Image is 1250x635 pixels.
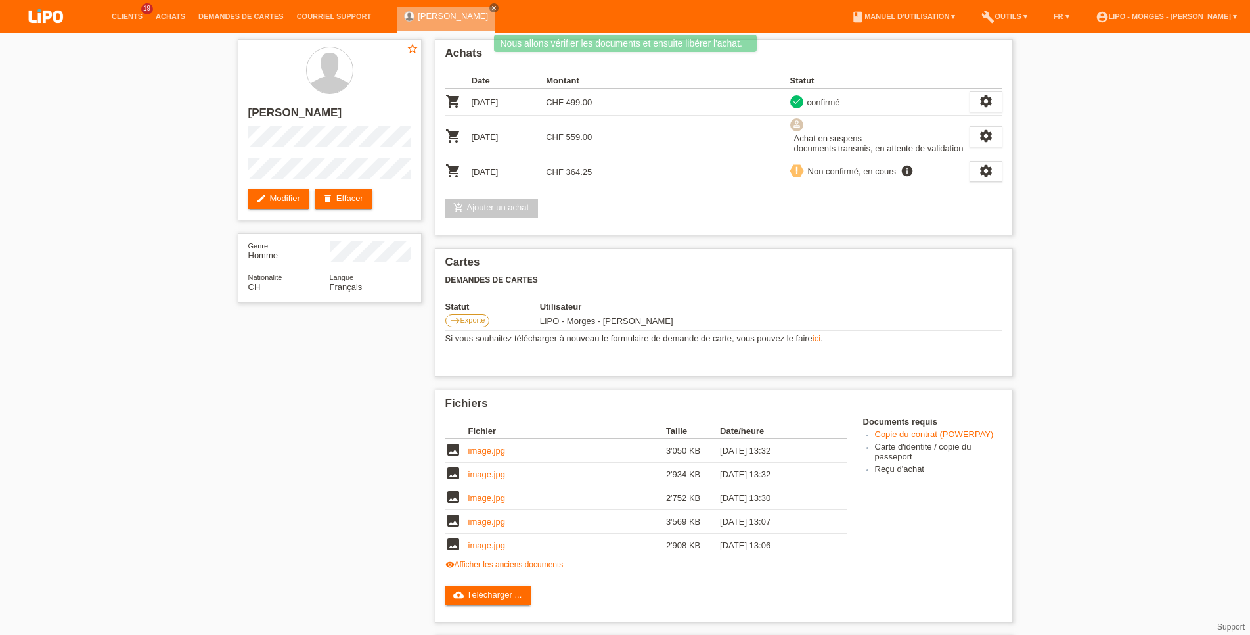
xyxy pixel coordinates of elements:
a: deleteEffacer [315,189,372,209]
h4: Documents requis [863,417,1002,427]
span: Nationalité [248,273,282,281]
td: [DATE] 13:06 [720,534,828,557]
a: buildOutils ▾ [975,12,1033,20]
a: editModifier [248,189,309,209]
i: image [445,465,461,481]
i: image [445,442,461,458]
a: image.jpg [468,446,505,456]
span: Langue [330,273,354,281]
i: info [899,164,915,177]
i: add_shopping_cart [453,202,464,213]
td: 2'752 KB [666,486,720,510]
a: image.jpg [468,493,505,503]
i: image [445,536,461,552]
a: Achats [149,12,192,20]
span: Genre [248,242,269,250]
i: east [450,316,460,326]
i: POSP00028598 [445,128,461,144]
a: account_circleLIPO - Morges - [PERSON_NAME] ▾ [1089,12,1243,20]
a: [PERSON_NAME] [418,11,488,21]
i: close [491,5,497,11]
span: Suisse [248,282,261,292]
a: FR ▾ [1047,12,1076,20]
i: account_circle [1096,11,1109,24]
h2: [PERSON_NAME] [248,106,411,126]
a: Copie du contrat (POWERPAY) [875,429,994,439]
td: [DATE] [472,158,547,185]
h3: Demandes de cartes [445,275,1002,285]
div: Non confirmé, en cours [804,164,896,178]
a: close [489,3,499,12]
a: image.jpg [468,540,505,550]
a: Clients [105,12,149,20]
td: CHF 364.25 [546,158,621,185]
i: settings [979,94,993,108]
span: 19 [141,3,153,14]
th: Montant [546,73,621,89]
td: [DATE] 13:32 [720,463,828,486]
td: [DATE] 13:32 [720,439,828,463]
a: bookManuel d’utilisation ▾ [845,12,962,20]
h2: Cartes [445,256,1002,275]
td: Si vous souhaitez télécharger à nouveau le formulaire de demande de carte, vous pouvez le faire . [445,331,1002,346]
div: Nous allons vérifier les documents et ensuite libérer l'achat. [494,35,757,52]
i: settings [979,164,993,178]
i: image [445,489,461,505]
i: visibility [445,560,455,569]
i: build [981,11,994,24]
td: [DATE] 13:30 [720,486,828,510]
td: CHF 559.00 [546,116,621,158]
td: 3'050 KB [666,439,720,463]
li: Carte d'identité / copie du passeport [875,442,1002,464]
td: [DATE] 13:07 [720,510,828,534]
h2: Fichiers [445,397,1002,417]
th: Fichier [468,423,666,439]
i: cloud_upload [453,590,464,600]
td: 3'569 KB [666,510,720,534]
div: Homme [248,241,330,260]
i: book [851,11,864,24]
th: Utilisateur [540,302,763,312]
td: [DATE] [472,116,547,158]
i: approval [792,120,801,129]
td: 2'934 KB [666,463,720,486]
i: POSP00028601 [445,163,461,179]
i: image [445,513,461,529]
i: priority_high [792,166,801,175]
a: cloud_uploadTélécharger ... [445,586,531,605]
div: Achat en suspens documents transmis, en attente de validation [790,131,964,155]
h2: Achats [445,47,1002,66]
a: image.jpg [468,469,505,479]
th: Taille [666,423,720,439]
th: Statut [445,302,540,312]
span: 23.09.2025 [540,316,673,326]
span: Français [330,282,363,292]
a: Demandes de cartes [192,12,290,20]
div: confirmé [803,95,840,109]
a: Courriel Support [290,12,378,20]
a: visibilityAfficher les anciens documents [445,560,564,569]
a: add_shopping_cartAjouter un achat [445,199,539,218]
i: check [792,97,801,106]
a: ici [813,333,820,343]
i: POSP00027905 [445,93,461,109]
a: Support [1217,623,1245,632]
a: LIPO pay [13,27,79,37]
th: Date/heure [720,423,828,439]
td: CHF 499.00 [546,89,621,116]
a: image.jpg [468,517,505,527]
th: Statut [790,73,970,89]
span: Exporte [460,316,485,324]
li: Reçu d'achat [875,464,1002,477]
i: delete [323,193,333,204]
th: Date [472,73,547,89]
td: 2'908 KB [666,534,720,557]
i: edit [256,193,267,204]
td: [DATE] [472,89,547,116]
i: settings [979,129,993,143]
